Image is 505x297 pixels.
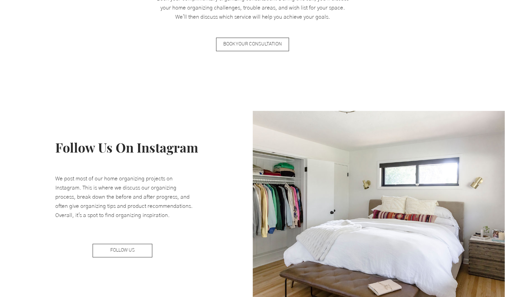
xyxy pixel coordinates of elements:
span: Follow Us On Instagram [55,139,198,156]
a: FOLLOW US [93,244,152,257]
a: BOOK YOUR CONSULTATION [216,38,289,51]
span: FOLLOW US [110,247,135,254]
span: BOOK YOUR CONSULTATION [223,41,282,48]
span: We post most of our home organizing projects on Instagram. This is where we discuss our organizin... [55,176,193,218]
